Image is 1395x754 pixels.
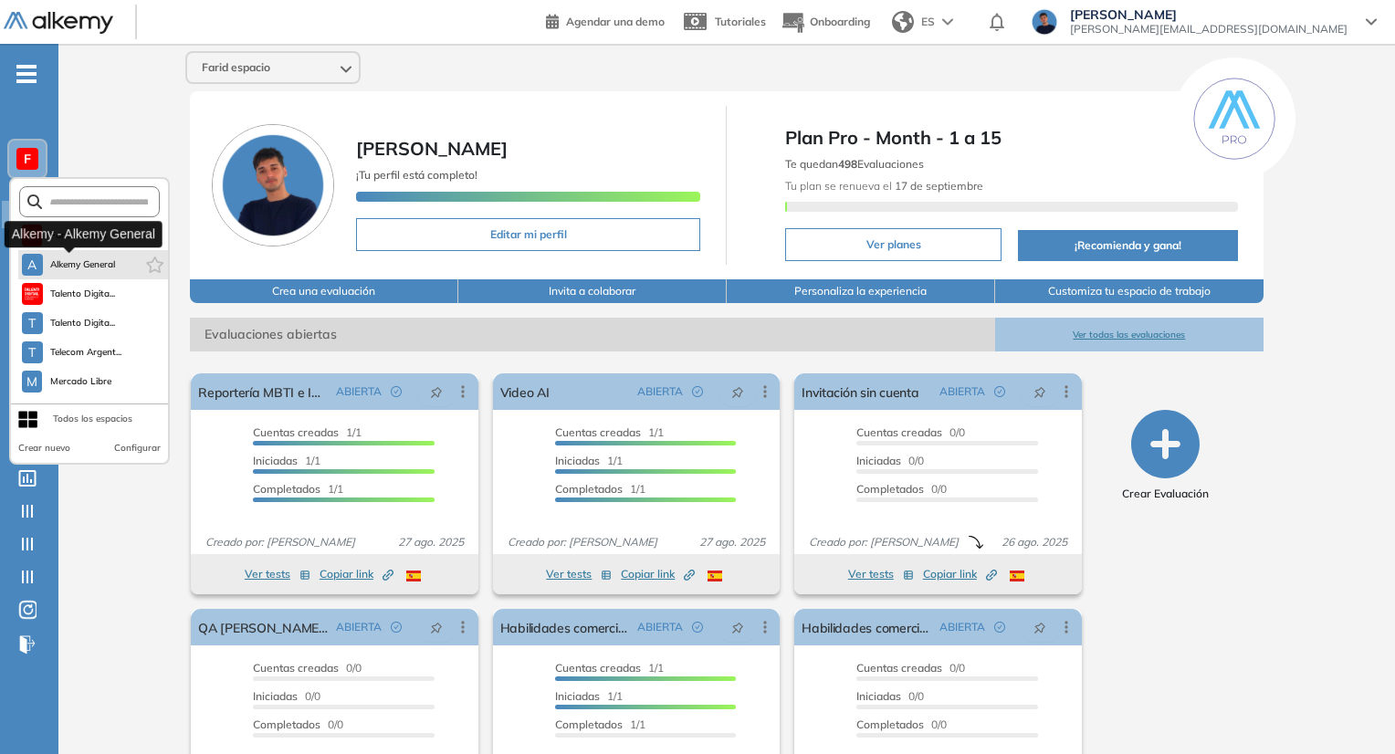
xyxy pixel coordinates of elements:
span: Cuentas creadas [555,661,641,675]
button: Ver todas las evaluaciones [995,318,1264,351]
span: Creado por: [PERSON_NAME] [802,534,966,550]
iframe: Chat Widget [1304,666,1395,754]
button: Customiza tu espacio de trabajo [995,279,1264,303]
span: Onboarding [810,15,870,28]
span: 1/1 [555,689,623,703]
button: ¡Recomienda y gana! [1018,230,1237,261]
span: [PERSON_NAME][EMAIL_ADDRESS][DOMAIN_NAME] [1070,22,1348,37]
span: Completados [856,717,924,731]
button: Personaliza la experiencia [727,279,995,303]
span: Completados [555,482,623,496]
span: Copiar link [621,566,695,582]
span: Talento Digita... [50,287,116,301]
span: A [27,257,37,272]
span: Tutoriales [715,15,766,28]
span: 1/1 [555,425,664,439]
button: Copiar link [923,563,997,585]
button: Invita a colaborar [458,279,727,303]
i: - [16,72,37,76]
button: Crear nuevo [18,441,70,456]
span: 1/1 [253,454,320,467]
span: ABIERTA [336,383,382,400]
a: Habilidades comerciales [802,609,931,645]
span: Talento Digita... [50,316,116,330]
span: ABIERTA [939,383,985,400]
span: T [28,316,36,330]
span: Copiar link [923,566,997,582]
button: Crea una evaluación [190,279,458,303]
span: ABIERTA [637,619,683,635]
button: Crear Evaluación [1122,410,1209,502]
a: Agendar una demo [546,9,665,31]
img: Logo [4,12,113,35]
img: arrow [942,18,953,26]
button: Ver tests [546,563,612,585]
span: M [26,374,37,389]
span: Farid espacio [202,60,270,75]
span: Iniciadas [555,454,600,467]
button: pushpin [416,377,456,406]
button: pushpin [718,613,758,642]
img: world [892,11,914,33]
img: ESP [708,571,722,581]
button: Copiar link [320,563,393,585]
span: pushpin [430,384,443,399]
button: pushpin [416,613,456,642]
span: 0/0 [856,661,965,675]
button: pushpin [1020,613,1060,642]
span: 0/0 [253,661,362,675]
span: Cuentas creadas [253,661,339,675]
span: Iniciadas [555,689,600,703]
a: Reportería MBTI e INAP [198,373,328,410]
img: https://assets.alkemy.org/workspaces/620/d203e0be-08f6-444b-9eae-a92d815a506f.png [25,287,39,301]
span: 0/0 [856,425,965,439]
span: Te quedan Evaluaciones [785,157,924,171]
span: pushpin [430,620,443,634]
span: Alkemy General [50,257,116,272]
button: Ver tests [848,563,914,585]
span: Telecom Argent... [50,345,122,360]
span: Creado por: [PERSON_NAME] [198,534,362,550]
span: ABIERTA [939,619,985,635]
span: Completados [856,482,924,496]
span: [PERSON_NAME] [1070,7,1348,22]
span: 0/0 [856,454,924,467]
span: 1/1 [555,661,664,675]
span: Creado por: [PERSON_NAME] [500,534,665,550]
span: Crear Evaluación [1122,486,1209,502]
span: Plan Pro - Month - 1 a 15 [785,124,1237,152]
span: 1/1 [555,454,623,467]
span: check-circle [391,622,402,633]
button: pushpin [1020,377,1060,406]
span: pushpin [731,620,744,634]
div: Todos los espacios [53,412,132,426]
span: 0/0 [856,717,947,731]
span: Completados [253,717,320,731]
span: [PERSON_NAME] [356,137,508,160]
span: check-circle [994,386,1005,397]
span: check-circle [391,386,402,397]
span: Cuentas creadas [555,425,641,439]
span: 27 ago. 2025 [391,534,471,550]
button: Editar mi perfil [356,218,700,251]
span: Cuentas creadas [856,425,942,439]
span: Cuentas creadas [253,425,339,439]
span: check-circle [692,622,703,633]
span: Iniciadas [856,454,901,467]
span: 26 ago. 2025 [994,534,1075,550]
span: 1/1 [253,425,362,439]
span: Completados [253,482,320,496]
button: Ver tests [245,563,310,585]
span: Cuentas creadas [856,661,942,675]
span: Copiar link [320,566,393,582]
span: T [28,345,36,360]
span: 0/0 [856,689,924,703]
button: Onboarding [781,3,870,42]
a: Habilidades comerciales 2 [500,609,630,645]
b: 17 de septiembre [892,179,983,193]
span: 1/1 [555,717,645,731]
span: Completados [555,717,623,731]
span: 1/1 [253,482,343,496]
span: ES [921,14,935,30]
span: 1/1 [555,482,645,496]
